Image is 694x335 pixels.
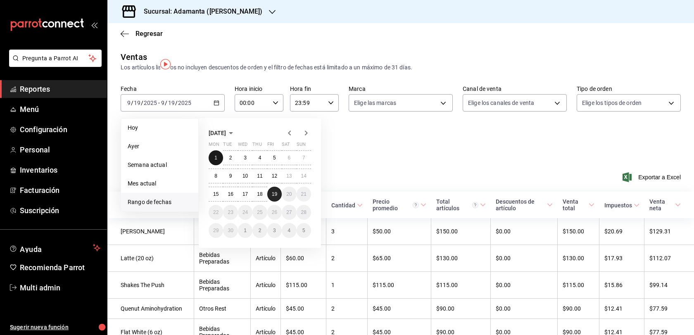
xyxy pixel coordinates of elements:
td: $0.00 [491,245,558,272]
abbr: September 14, 2025 [301,173,307,179]
button: Exportar a Excel [624,172,681,182]
abbr: September 23, 2025 [228,209,233,215]
abbr: September 22, 2025 [213,209,219,215]
abbr: October 3, 2025 [273,228,276,233]
button: October 4, 2025 [282,223,296,238]
abbr: Monday [209,142,219,150]
abbr: Friday [267,142,274,150]
abbr: October 4, 2025 [288,228,290,233]
td: $129.31 [644,218,694,245]
abbr: September 6, 2025 [288,155,290,161]
abbr: September 9, 2025 [229,173,232,179]
abbr: September 12, 2025 [272,173,277,179]
span: Menú [20,104,100,115]
button: September 30, 2025 [223,223,238,238]
button: September 16, 2025 [223,187,238,202]
td: $115.00 [431,272,491,299]
abbr: September 21, 2025 [301,191,307,197]
button: October 1, 2025 [238,223,252,238]
span: Reportes [20,83,100,95]
td: 3 [326,218,368,245]
span: / [131,100,133,106]
div: Precio promedio [373,198,419,211]
span: Rango de fechas [128,198,192,207]
div: Impuestos [604,202,632,209]
input: ---- [143,100,157,106]
input: -- [133,100,141,106]
span: Facturación [20,185,100,196]
td: Shakes The Push [107,272,194,299]
span: Sugerir nueva función [10,323,100,332]
span: Precio promedio [373,198,426,211]
button: September 7, 2025 [297,150,311,165]
label: Marca [349,86,453,92]
button: September 28, 2025 [297,205,311,220]
td: $12.41 [599,299,644,319]
button: September 25, 2025 [252,205,267,220]
button: September 13, 2025 [282,169,296,183]
span: Elige los canales de venta [468,99,534,107]
div: Descuentos de artículo [496,198,545,211]
td: $90.00 [431,299,491,319]
td: $17.93 [599,245,644,272]
abbr: Tuesday [223,142,231,150]
span: [DATE] [209,130,226,136]
abbr: September 26, 2025 [272,209,277,215]
td: $115.00 [368,272,431,299]
span: / [141,100,143,106]
button: September 12, 2025 [267,169,282,183]
span: Venta neta [649,198,681,211]
td: $115.00 [281,272,326,299]
span: Cantidad [331,202,363,209]
span: - [158,100,160,106]
img: Tooltip marker [160,59,171,69]
a: Pregunta a Parrot AI [6,60,102,69]
abbr: Saturday [282,142,290,150]
td: $150.00 [558,218,599,245]
abbr: September 25, 2025 [257,209,262,215]
span: Multi admin [20,282,100,293]
button: September 20, 2025 [282,187,296,202]
abbr: September 20, 2025 [286,191,292,197]
td: $0.00 [491,299,558,319]
button: September 27, 2025 [282,205,296,220]
span: Suscripción [20,205,100,216]
label: Fecha [121,86,225,92]
button: September 8, 2025 [209,169,223,183]
button: September 18, 2025 [252,187,267,202]
abbr: September 19, 2025 [272,191,277,197]
td: Bebidas Preparadas [194,245,251,272]
span: Inventarios [20,164,100,176]
td: $150.00 [431,218,491,245]
td: 2 [326,245,368,272]
abbr: September 30, 2025 [228,228,233,233]
button: September 24, 2025 [238,205,252,220]
td: $0.00 [491,272,558,299]
span: Semana actual [128,161,192,169]
div: Venta total [563,198,587,211]
span: Ayer [128,142,192,151]
abbr: October 1, 2025 [244,228,247,233]
abbr: September 4, 2025 [259,155,261,161]
span: Pregunta a Parrot AI [22,54,89,63]
button: September 6, 2025 [282,150,296,165]
div: Venta neta [649,198,673,211]
abbr: September 28, 2025 [301,209,307,215]
abbr: Wednesday [238,142,247,150]
input: -- [168,100,175,106]
abbr: September 17, 2025 [242,191,248,197]
div: Ventas [121,51,147,63]
button: September 1, 2025 [209,150,223,165]
td: $60.00 [281,245,326,272]
abbr: September 7, 2025 [302,155,305,161]
button: September 17, 2025 [238,187,252,202]
span: Elige los tipos de orden [582,99,642,107]
abbr: Thursday [252,142,261,150]
span: Descuentos de artículo [496,198,553,211]
td: Artículo [251,299,281,319]
abbr: September 3, 2025 [244,155,247,161]
abbr: October 2, 2025 [259,228,261,233]
button: September 23, 2025 [223,205,238,220]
